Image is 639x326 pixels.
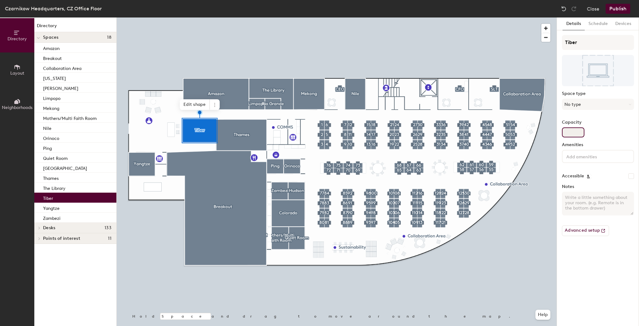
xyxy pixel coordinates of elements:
[562,99,634,110] button: No type
[43,214,61,221] p: Zambezi
[561,6,567,12] img: Undo
[562,184,634,189] label: Notes
[43,225,55,230] span: Desks
[43,94,61,101] p: Limpopo
[180,99,210,110] span: Edit shape
[587,4,599,14] button: Close
[585,17,612,30] button: Schedule
[2,105,32,110] span: Neighborhoods
[43,104,59,111] p: Mekong
[43,84,78,91] p: [PERSON_NAME]
[43,35,59,40] span: Spaces
[565,152,621,160] input: Add amenities
[562,91,634,96] label: Space type
[43,164,87,171] p: [GEOGRAPHIC_DATA]
[43,174,59,181] p: Thames
[43,114,97,121] p: Mothers/Multi Faith Room
[43,44,60,51] p: Amazon
[105,225,111,230] span: 133
[43,134,59,141] p: Orinoco
[43,54,62,61] p: Breakout
[10,71,24,76] span: Layout
[562,142,634,147] label: Amenities
[107,35,111,40] span: 18
[43,194,53,201] p: Tiber
[43,204,60,211] p: Yangtze
[43,184,66,191] p: The Library
[34,22,116,32] h1: Directory
[535,310,550,320] button: Help
[43,236,80,241] span: Points of interest
[108,236,111,241] span: 11
[562,55,634,86] img: The space named Tiber
[43,144,52,151] p: Ping
[562,225,609,236] button: Advanced setup
[7,36,27,42] span: Directory
[563,17,585,30] button: Details
[43,74,66,81] p: [US_STATE]
[562,120,634,125] label: Capacity
[571,6,577,12] img: Redo
[43,124,51,131] p: Nile
[606,4,630,14] button: Publish
[5,5,102,12] div: Czarnikow Headquarters, CZ Office Floor
[43,154,68,161] p: Quiet Room
[562,174,584,179] label: Accessible
[43,64,81,71] p: Collaboration Area
[612,17,635,30] button: Devices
